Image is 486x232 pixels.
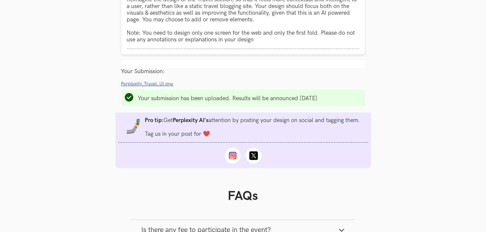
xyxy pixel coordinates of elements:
h1: FAQs [131,188,355,204]
span: Perplexity_Travel_UI.png [121,81,174,87]
strong: Pro tip: [145,117,164,124]
li: Your submission has been uploaded. Results will be announced [DATE] [138,95,318,102]
li: Get attention by posting your design on social and tagging them. Tag us in your post for ❤️ [145,117,360,137]
div: Your Submission: [121,68,365,75]
a: Perplexity_Travel_UI.png [121,80,177,87]
img: mobile-in-hand.png [126,119,141,134]
strong: Perplexity AI's [173,117,209,124]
